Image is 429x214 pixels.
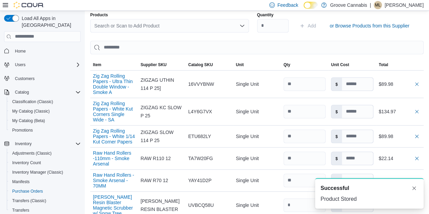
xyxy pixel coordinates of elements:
label: $ [331,152,342,165]
button: or Browse Products from this Supplier [327,19,412,33]
span: Promotions [9,126,81,134]
span: Purchase Orders [12,189,43,194]
button: Purchase Orders [7,187,83,196]
span: ML [375,1,381,9]
p: [PERSON_NAME] [385,1,424,9]
span: L4Y6G7VX [188,108,212,116]
span: RAW R110 12 [140,154,171,162]
label: $ [331,78,342,91]
span: Customers [15,76,35,81]
span: Qty [284,62,290,67]
button: Customers [1,74,83,83]
div: $89.98 [379,80,421,88]
span: TA7W20FG [188,154,213,162]
button: Raw Hand Rollers -110mm - Smoke Arsenal [93,150,135,167]
button: Item [90,59,138,70]
span: My Catalog (Beta) [12,118,45,123]
span: My Catalog (Beta) [9,117,81,125]
div: Single Unit [233,152,280,165]
span: 16VVYBNW [188,80,214,88]
span: RAW R70 12 [140,176,168,184]
span: ZIGZAG UTHIN 114 P 25] [140,76,182,92]
span: Catalog SKU [188,62,213,67]
span: Inventory Count [12,160,41,166]
span: Transfers (Classic) [9,197,81,205]
div: Michael Langburt [374,1,382,9]
span: Purchase Orders [9,187,81,195]
span: Classification (Classic) [9,98,81,106]
span: Users [12,61,81,69]
button: Classification (Classic) [7,97,83,106]
span: [PERSON_NAME] RESIN BLASTER [140,197,182,213]
span: Manifests [9,178,81,186]
span: Customers [12,74,81,83]
span: YAY41D2P [188,176,212,184]
div: $22.14 [379,154,421,162]
button: Users [12,61,28,69]
a: Inventory Count [9,159,44,167]
button: Catalog SKU [186,59,233,70]
span: Inventory Manager (Classic) [12,170,63,175]
p: Groove Cannabis [330,1,367,9]
span: or Browse Products from this Supplier [330,22,409,29]
span: ZIGZAG SLOW 114 P 25 [140,128,182,144]
span: Transfers (Classic) [12,198,46,203]
button: Zig Zag Rolling Papers - Ultra Thin Double Window - Smoke A [93,73,135,95]
a: My Catalog (Beta) [9,117,48,125]
span: Promotions [12,128,33,133]
button: Manifests [7,177,83,187]
div: $89.98 [379,132,421,140]
button: Raw Hand Rollers - Smoke Arsenal - 70MM [93,172,135,189]
span: Inventory [12,140,81,148]
label: $ [331,105,342,118]
span: Successful [320,184,349,192]
img: Cova [14,2,44,8]
button: Adjustments (Classic) [7,149,83,158]
div: Single Unit [233,130,280,143]
span: Classification (Classic) [12,99,53,104]
button: Inventory Count [7,158,83,168]
label: $ [331,130,342,143]
div: Single Unit [233,174,280,187]
div: Single Unit [233,105,280,118]
button: Qty [281,59,328,70]
button: Zig Zag Rolling Papers - White Kut Corners Single Wide - SA [93,101,135,122]
span: Catalog [15,90,29,95]
button: Supplier SKU [138,59,185,70]
button: Inventory Manager (Classic) [7,168,83,177]
div: Product Stored [320,195,418,203]
a: Promotions [9,126,36,134]
span: Unit [236,62,243,67]
span: Total [379,62,388,67]
span: UVBCQ58U [188,201,214,209]
button: Users [1,60,83,70]
button: My Catalog (Beta) [7,116,83,125]
button: Unit Cost [328,59,376,70]
button: Promotions [7,125,83,135]
a: Purchase Orders [9,187,46,195]
label: Quantity [257,12,274,18]
a: Home [12,47,28,55]
button: Catalog [1,87,83,97]
button: Inventory [12,140,34,148]
div: $134.97 [379,108,421,116]
span: Transfers [12,208,29,213]
span: Users [15,62,25,67]
button: Dismiss toast [410,184,418,192]
span: Manifests [12,179,30,184]
span: Inventory [15,141,32,147]
a: Transfers (Classic) [9,197,49,205]
span: ZIGZAG KC SLOW P 25 [140,103,182,120]
span: Home [15,48,26,54]
a: Manifests [9,178,32,186]
span: Feedback [277,2,298,8]
button: Home [1,46,83,56]
button: Add [297,19,319,33]
button: Inventory [1,139,83,149]
button: Zig Zag Rolling Papers - White 1/14 Kut Corner Papers [93,128,135,144]
span: Adjustments (Classic) [12,151,52,156]
a: Customers [12,75,37,83]
button: Total [376,59,424,70]
span: Supplier SKU [140,62,167,67]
